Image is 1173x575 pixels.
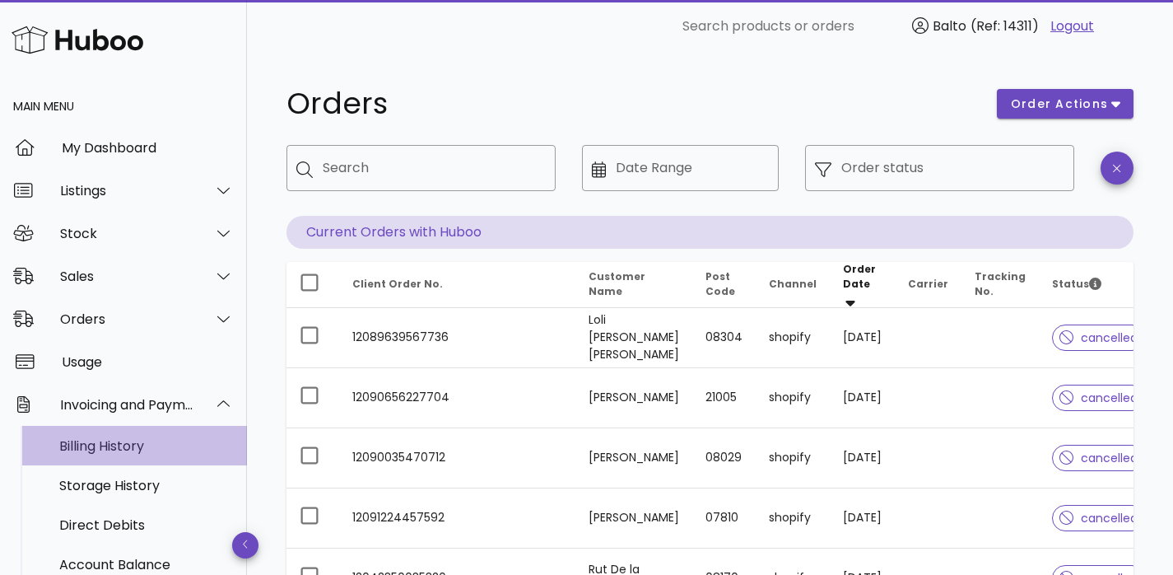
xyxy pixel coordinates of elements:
span: Status [1052,277,1101,291]
th: Post Code [692,262,756,308]
div: Storage History [59,478,234,493]
span: order actions [1010,96,1109,113]
div: Usage [62,354,234,370]
td: 07810 [692,489,756,549]
a: Logout [1050,16,1094,36]
button: order actions [997,89,1133,119]
td: 12091224457592 [339,489,575,549]
span: Customer Name [589,269,645,298]
div: Account Balance [59,557,234,573]
img: Huboo Logo [12,22,143,58]
span: Client Order No. [352,277,443,291]
span: Post Code [705,269,735,298]
td: [PERSON_NAME] [575,489,692,549]
span: cancelled [1059,392,1138,404]
div: Sales [60,269,194,284]
span: Channel [769,277,817,291]
span: Tracking No. [975,269,1026,298]
span: Order Date [843,262,876,291]
span: cancelled [1059,452,1138,464]
th: Client Order No. [339,262,575,308]
td: Loli [PERSON_NAME] [PERSON_NAME] [575,308,692,368]
div: Stock [60,226,194,241]
td: 12089639567736 [339,308,575,368]
span: Balto [933,16,966,35]
td: [DATE] [830,489,895,549]
span: (Ref: 14311) [971,16,1039,35]
th: Status [1039,262,1158,308]
td: shopify [756,489,830,549]
th: Customer Name [575,262,692,308]
div: Orders [60,311,194,327]
th: Channel [756,262,830,308]
td: [DATE] [830,428,895,489]
div: Invoicing and Payments [60,397,194,413]
td: shopify [756,368,830,428]
td: 08029 [692,428,756,489]
td: 12090035470712 [339,428,575,489]
span: Carrier [908,277,948,291]
td: [DATE] [830,308,895,368]
th: Order Date: Sorted descending. Activate to remove sorting. [830,262,895,308]
td: [PERSON_NAME] [575,428,692,489]
td: 08304 [692,308,756,368]
span: cancelled [1059,332,1138,344]
td: [PERSON_NAME] [575,368,692,428]
div: My Dashboard [62,140,234,156]
div: Billing History [59,438,234,454]
td: shopify [756,308,830,368]
div: Direct Debits [59,517,234,533]
td: 21005 [692,368,756,428]
div: Listings [60,183,194,199]
p: Current Orders with Huboo [286,216,1133,249]
td: [DATE] [830,368,895,428]
h1: Orders [286,89,977,119]
span: cancelled [1059,512,1138,524]
th: Carrier [895,262,961,308]
th: Tracking No. [961,262,1039,308]
td: shopify [756,428,830,489]
td: 12090656227704 [339,368,575,428]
